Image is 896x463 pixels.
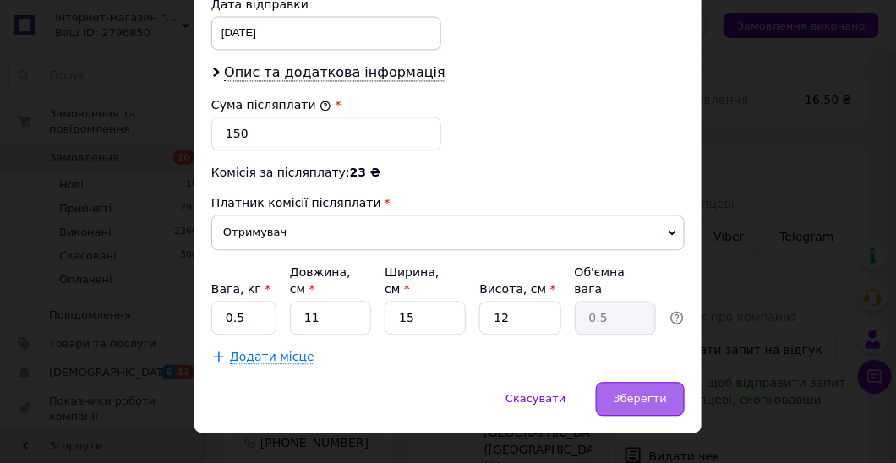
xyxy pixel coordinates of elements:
[211,98,331,112] label: Сума післяплати
[350,166,380,179] span: 23 ₴
[575,264,656,297] div: Об'ємна вага
[211,215,685,250] span: Отримувач
[211,164,685,181] div: Комісія за післяплату:
[479,282,555,296] label: Висота, см
[211,282,270,296] label: Вага, кг
[211,196,381,210] span: Платник комісії післяплати
[290,265,351,296] label: Довжина, см
[230,350,314,364] span: Додати місце
[224,64,445,81] span: Опис та додаткова інформація
[385,265,439,296] label: Ширина, см
[505,392,565,405] span: Скасувати
[614,392,667,405] span: Зберегти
